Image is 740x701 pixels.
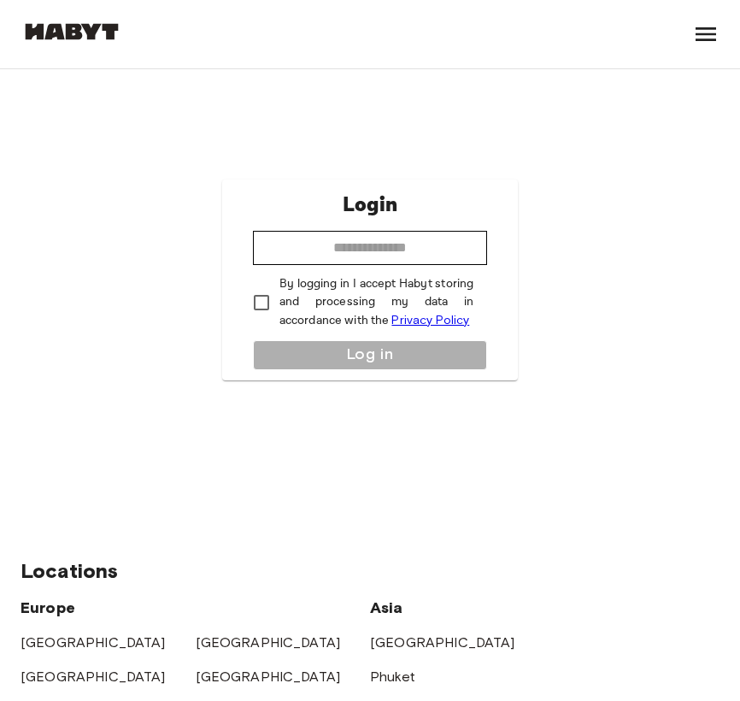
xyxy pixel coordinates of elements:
span: Locations [21,558,118,583]
a: Phuket [370,669,415,685]
a: [GEOGRAPHIC_DATA] [370,634,515,651]
img: Habyt [21,23,123,40]
a: [GEOGRAPHIC_DATA] [21,669,166,685]
p: By logging in I accept Habyt storing and processing my data in accordance with the [279,275,473,330]
a: [GEOGRAPHIC_DATA] [196,634,341,651]
a: [GEOGRAPHIC_DATA] [21,634,166,651]
p: Login [343,190,397,221]
a: Privacy Policy [391,313,469,327]
a: [GEOGRAPHIC_DATA] [196,669,341,685]
span: Asia [370,598,403,617]
span: Europe [21,598,75,617]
